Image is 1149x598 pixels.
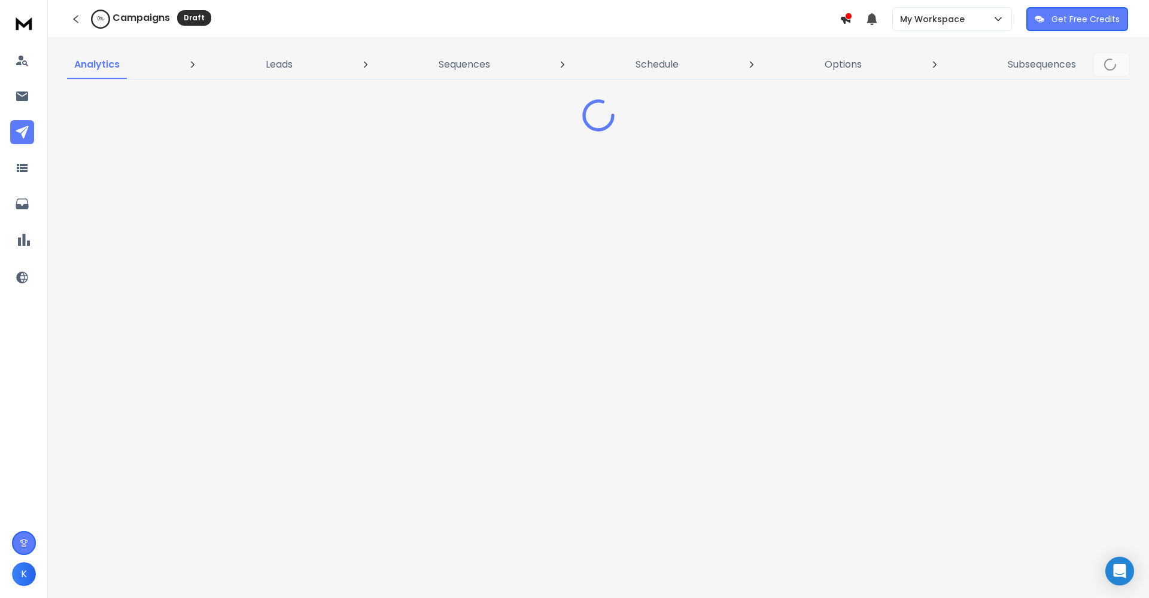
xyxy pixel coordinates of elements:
p: Subsequences [1008,57,1076,72]
a: Analytics [67,50,127,79]
p: Leads [266,57,293,72]
p: Options [825,57,862,72]
div: Open Intercom Messenger [1105,557,1134,585]
a: Subsequences [1001,50,1083,79]
p: Schedule [636,57,679,72]
p: Sequences [439,57,490,72]
button: K [12,562,36,586]
a: Options [817,50,869,79]
a: Schedule [628,50,686,79]
p: Get Free Credits [1051,13,1120,25]
p: 0 % [98,16,104,23]
div: Draft [177,10,211,26]
a: Leads [259,50,300,79]
button: Get Free Credits [1026,7,1128,31]
a: Sequences [431,50,497,79]
p: My Workspace [900,13,969,25]
h1: Campaigns [113,11,170,25]
img: logo [12,12,36,34]
p: Analytics [74,57,120,72]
